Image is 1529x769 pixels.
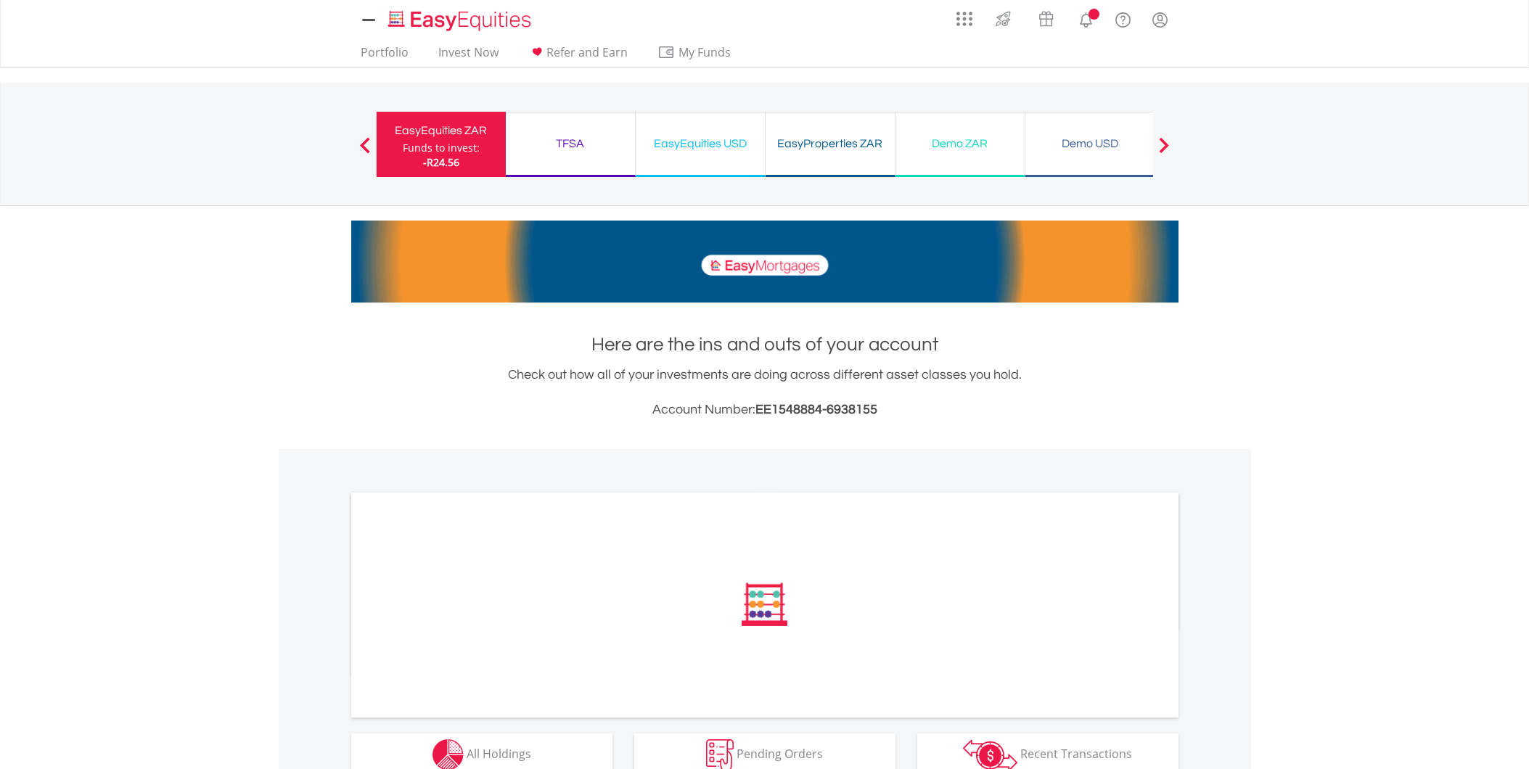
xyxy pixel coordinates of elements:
span: -R24.56 [423,155,459,169]
div: Demo USD [1034,133,1146,154]
div: EasyProperties ZAR [774,133,886,154]
div: Funds to invest: [403,141,480,155]
button: Next [1149,144,1178,159]
a: FAQ's and Support [1104,4,1141,33]
img: vouchers-v2.svg [1034,7,1058,30]
a: Invest Now [433,45,504,67]
a: AppsGrid [947,4,982,27]
div: Check out how all of your investments are doing across different asset classes you hold. [351,365,1178,420]
div: EasyEquities USD [644,133,756,154]
div: TFSA [515,133,626,154]
h1: Here are the ins and outs of your account [351,332,1178,358]
a: Home page [382,4,537,33]
a: Portfolio [355,45,414,67]
a: Vouchers [1025,4,1067,30]
button: Previous [351,144,380,159]
span: EE1548884-6938155 [755,403,877,416]
h3: Account Number: [351,400,1178,420]
span: All Holdings [467,746,531,762]
div: Demo ZAR [904,133,1016,154]
img: grid-menu-icon.svg [956,11,972,27]
span: Recent Transactions [1020,746,1132,762]
span: Refer and Earn [546,44,628,60]
span: My Funds [657,43,753,62]
a: My Profile [1141,4,1178,36]
a: Refer and Earn [522,45,634,67]
div: EasyEquities ZAR [385,120,497,141]
img: EasyEquities_Logo.png [385,9,537,33]
img: thrive-v2.svg [991,7,1015,30]
a: Notifications [1067,4,1104,33]
span: Pending Orders [737,746,823,762]
img: EasyMortage Promotion Banner [351,221,1178,303]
